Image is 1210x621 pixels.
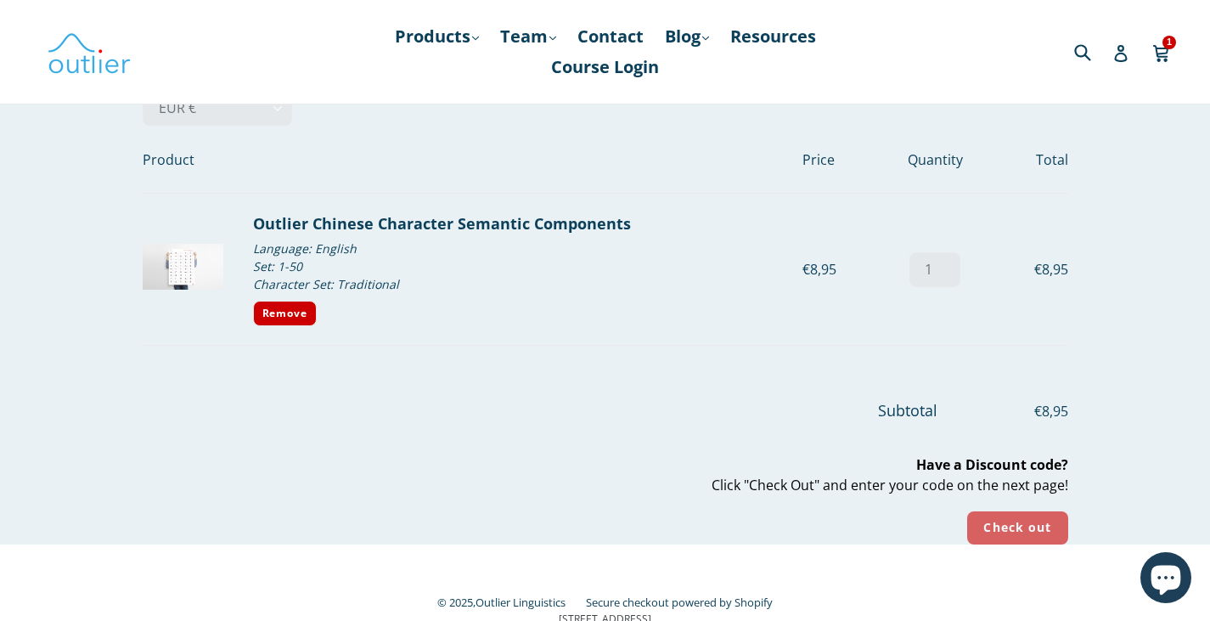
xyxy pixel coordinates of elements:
th: Total [994,126,1067,194]
th: Quantity [875,126,994,194]
div: Language: English Set: 1-50 Character Set: Traditional [253,235,790,297]
a: Contact [569,21,652,52]
input: Search [1070,34,1117,69]
a: Secure checkout powered by Shopify [586,595,773,610]
img: Outlier Linguistics [47,27,132,76]
img: Outlier Chinese Character Semantic Components - English / 1-50 / Traditional [143,244,223,290]
p: Click "Check Out" and enter your code on the next page! [143,454,1068,495]
span: 1 [1162,36,1176,48]
a: 1 [1152,32,1172,71]
a: Products [386,21,487,52]
div: €8,95 [802,259,875,279]
a: Outlier Linguistics [476,595,566,610]
div: Select Currency: [96,71,1115,545]
a: Resources [722,21,824,52]
span: Subtotal [878,400,937,421]
a: Blog [656,21,718,52]
a: Remove [253,301,318,326]
span: €8,95 [941,401,1068,421]
inbox-online-store-chat: Shopify online store chat [1135,552,1196,607]
a: Course Login [543,52,667,82]
th: Price [802,126,875,194]
a: Outlier Chinese Character Semantic Components [253,213,631,234]
small: © 2025, [437,595,582,610]
b: Have a Discount code? [916,455,1068,474]
a: Team [492,21,565,52]
input: Check out [967,511,1067,545]
div: €8,95 [994,259,1067,279]
th: Product [143,126,802,194]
